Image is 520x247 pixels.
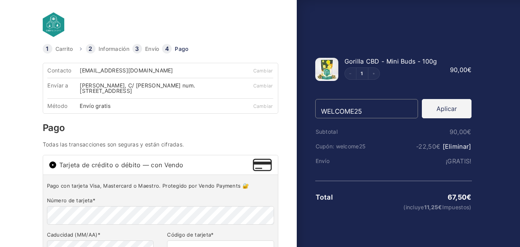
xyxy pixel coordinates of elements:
[80,83,236,94] div: [PERSON_NAME], C/ [PERSON_NAME] num. [STREET_ADDRESS]
[47,197,274,204] label: Número de tarjeta
[356,71,368,76] a: Edit
[47,232,154,238] label: Caducidad (MM/AA)
[368,68,380,79] button: Increment
[450,66,472,74] bdi: 90,00
[47,68,80,73] div: Contacto
[422,99,472,118] button: Aplicar
[43,142,278,147] h4: Todas las transacciones son seguras y están cifradas.
[367,158,472,165] td: ¡GRATIS!
[368,205,471,210] small: (incluye Impuestos)
[466,193,471,201] span: €
[448,193,472,201] bdi: 67,50
[253,68,273,74] a: Cambiar
[80,68,178,73] div: [EMAIL_ADDRESS][DOMAIN_NAME]
[253,159,271,171] img: Tarjeta de crédito o débito — con Vendo
[315,129,368,135] th: Subtotal
[55,46,73,52] a: Carrito
[424,204,442,210] span: 11,25
[253,83,273,89] a: Cambiar
[345,68,356,79] button: Decrement
[315,193,368,201] th: Total
[443,143,472,150] a: [Eliminar]
[367,143,472,150] td: -
[315,143,368,150] th: Cupón: welcome25
[467,66,472,74] span: €
[47,103,80,109] div: Método
[59,162,253,168] span: Tarjeta de crédito o débito — con Vendo
[43,123,278,133] h3: Pago
[315,99,418,118] input: Introduzca el código de promoción
[99,46,129,52] a: Información
[450,128,472,136] bdi: 90,00
[167,232,274,238] label: Código de tarjeta
[344,57,437,65] span: Gorilla CBD - Mini Buds - 100g
[47,83,80,94] div: Envíar a
[80,103,116,109] div: Envío gratis
[253,103,273,109] a: Cambiar
[315,158,368,164] th: Envío
[145,46,159,52] a: Envío
[47,183,274,189] p: Pago con tarjeta Visa, Mastercard o Maestro. Protegido por Vendo Payments 🔐
[175,46,188,52] a: Pago
[438,204,442,210] span: €
[436,143,440,150] span: €
[467,128,471,136] span: €
[418,143,440,150] span: 22,50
